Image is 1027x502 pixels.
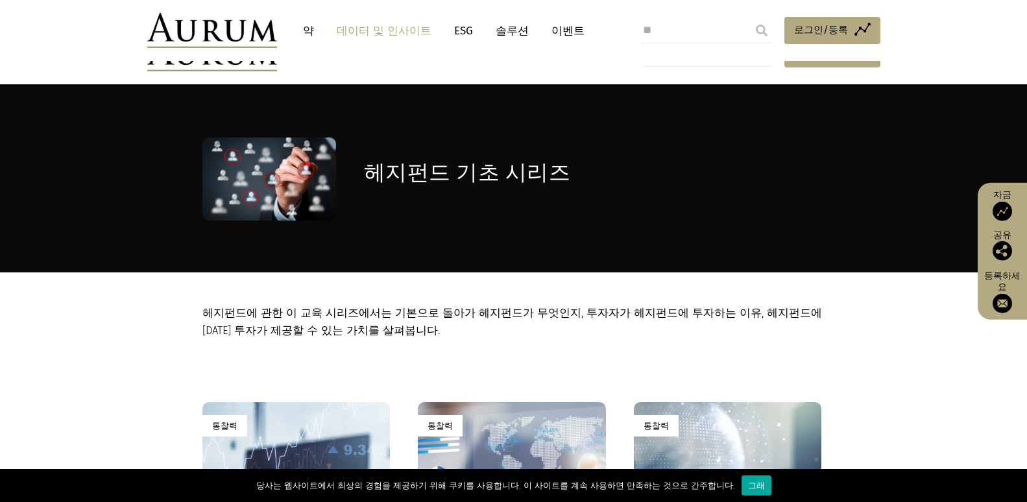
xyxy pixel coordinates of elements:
[984,270,1021,293] font: 등록하세요
[489,19,535,43] a: 솔루션
[202,305,822,339] p: 헤지펀드에 관한 이 교육 시리즈에서는 기본으로 돌아가 헤지펀드가 무엇인지, 투자자가 헤지펀드에 투자하는 이유, 헤지펀드에 [DATE] 투자가 제공할 수 있는 가치를 살펴봅니다.
[202,415,247,436] div: 통찰력
[448,19,479,43] a: ESG
[984,189,1021,221] a: 자금
[418,415,463,436] div: 통찰력
[784,17,880,44] a: 로그인/등록
[364,160,821,185] h1: 헤지펀드 기초 시리즈
[993,241,1012,261] img: 이 게시물 공유
[634,415,679,436] div: 통찰력
[993,189,1011,200] font: 자금
[749,18,775,43] input: Submit
[742,475,771,496] div: 그래
[984,270,1021,313] a: 등록하세요
[296,19,320,43] a: 약
[794,22,848,38] span: 로그인/등록
[993,293,1012,313] img: 뉴스레터에 가입하세요
[256,481,735,490] font: 당사는 웹사이트에서 최상의 경험을 제공하기 위해 쿠키를 사용합니다. 이 사이트를 계속 사용하면 만족하는 것으로 간주합니다.
[330,19,438,43] a: 데이터 및 인사이트
[147,13,277,48] img: 오룸
[545,19,585,43] a: 이벤트
[993,230,1011,241] font: 공유
[993,202,1012,221] img: 자금 접근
